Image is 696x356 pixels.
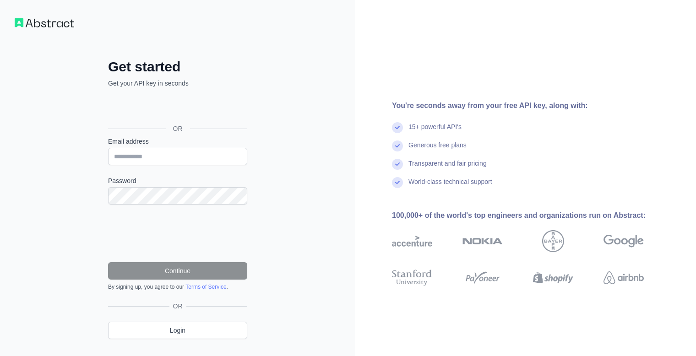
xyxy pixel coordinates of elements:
span: OR [169,302,186,311]
p: Get your API key in seconds [108,79,247,88]
img: bayer [542,230,564,252]
a: Terms of Service [185,284,226,290]
img: check mark [392,122,403,133]
img: google [604,230,644,252]
h2: Get started [108,59,247,75]
img: nokia [462,230,503,252]
iframe: “使用 Google 账号登录”按钮 [103,98,250,118]
img: check mark [392,159,403,170]
label: Password [108,176,247,185]
div: You're seconds away from your free API key, along with: [392,100,673,111]
img: Workflow [15,18,74,27]
label: Email address [108,137,247,146]
button: Continue [108,262,247,280]
div: Generous free plans [408,140,467,159]
img: airbnb [604,268,644,288]
div: 15+ powerful API's [408,122,462,140]
a: Login [108,322,247,339]
img: check mark [392,177,403,188]
div: By signing up, you agree to our . [108,283,247,291]
img: payoneer [462,268,503,288]
div: World-class technical support [408,177,492,195]
img: shopify [533,268,573,288]
img: accenture [392,230,432,252]
div: 100,000+ of the world's top engineers and organizations run on Abstract: [392,210,673,221]
div: Transparent and fair pricing [408,159,487,177]
span: OR [166,124,190,133]
img: check mark [392,140,403,151]
iframe: reCAPTCHA [108,216,247,251]
img: stanford university [392,268,432,288]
